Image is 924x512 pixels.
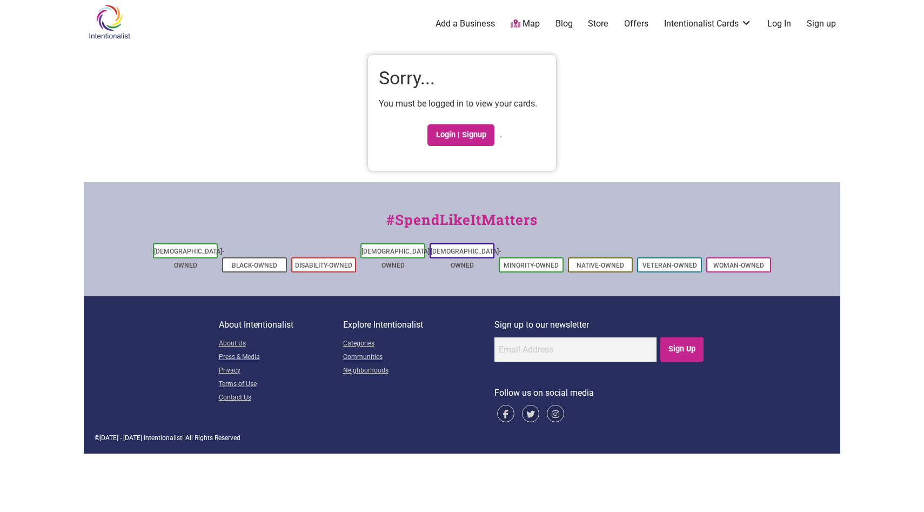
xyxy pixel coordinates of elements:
[494,337,657,362] input: Email Address
[219,378,343,391] a: Terms of Use
[95,433,829,443] div: © | All Rights Reserved
[431,248,501,269] a: [DEMOGRAPHIC_DATA]-Owned
[84,4,135,39] img: Intentionalist
[84,209,840,241] div: #SpendLikeItMatters
[511,18,540,30] a: Map
[219,318,343,332] p: About Intentionalist
[588,18,608,30] a: Store
[504,262,559,269] a: Minority-Owned
[494,318,706,332] p: Sign up to our newsletter
[99,434,142,442] span: [DATE] - [DATE]
[427,124,494,146] a: Login | Signup
[642,262,697,269] a: Veteran-Owned
[660,337,704,362] input: Sign Up
[219,351,343,364] a: Press & Media
[624,18,648,30] a: Offers
[379,119,545,151] p: .
[343,318,494,332] p: Explore Intentionalist
[343,337,494,351] a: Categories
[219,391,343,405] a: Contact Us
[379,97,545,111] p: You must be logged in to view your cards.
[767,18,791,30] a: Log In
[361,248,432,269] a: [DEMOGRAPHIC_DATA]-Owned
[144,434,182,442] span: Intentionalist
[154,248,224,269] a: [DEMOGRAPHIC_DATA]-Owned
[664,18,752,30] a: Intentionalist Cards
[343,364,494,378] a: Neighborhoods
[436,18,495,30] a: Add a Business
[232,262,277,269] a: Black-Owned
[713,262,764,269] a: Woman-Owned
[219,364,343,378] a: Privacy
[379,65,545,91] h1: Sorry...
[494,386,706,400] p: Follow us on social media
[343,351,494,364] a: Communities
[577,262,624,269] a: Native-Owned
[295,262,352,269] a: Disability-Owned
[219,337,343,351] a: About Us
[555,18,573,30] a: Blog
[807,18,836,30] a: Sign up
